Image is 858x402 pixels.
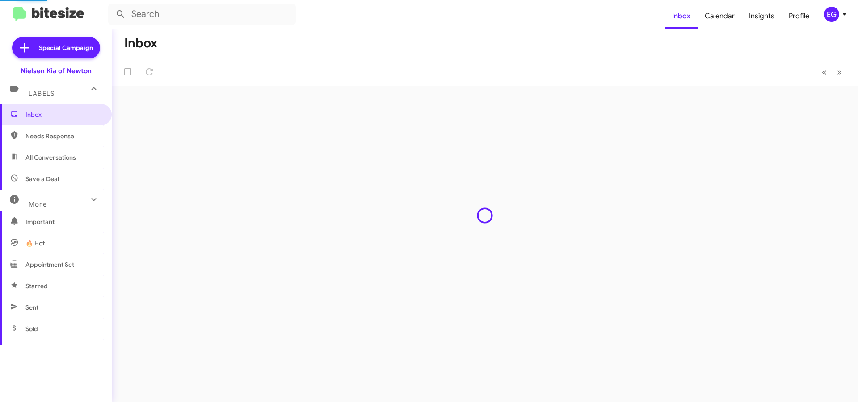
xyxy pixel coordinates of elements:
a: Special Campaign [12,37,100,58]
span: Save a Deal [25,174,59,183]
input: Search [108,4,296,25]
span: Sold [25,324,38,333]
span: Special Campaign [39,43,93,52]
span: More [29,200,47,208]
button: Previous [816,63,832,81]
span: Starred [25,282,48,290]
span: Needs Response [25,132,101,141]
span: Important [25,217,101,226]
a: Insights [742,3,782,29]
span: Inbox [25,110,101,119]
span: Appointment Set [25,260,74,269]
span: 🔥 Hot [25,239,45,248]
div: Nielsen Kia of Newton [21,66,92,75]
span: All Conversations [25,153,76,162]
a: Calendar [698,3,742,29]
div: EG [824,7,839,22]
span: Sent [25,303,38,312]
span: » [837,66,842,78]
a: Inbox [665,3,698,29]
a: Profile [782,3,816,29]
span: « [822,66,827,78]
nav: Page navigation example [817,63,847,81]
button: EG [816,7,848,22]
h1: Inbox [124,36,157,50]
button: Next [832,63,847,81]
span: Labels [29,90,55,98]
